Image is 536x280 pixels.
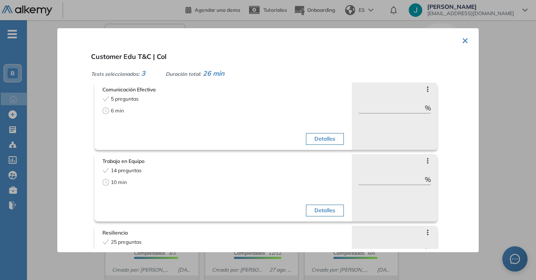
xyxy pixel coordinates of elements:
span: 3 [141,69,145,77]
span: % [425,174,431,184]
span: % [425,246,431,256]
span: clock-circle [102,107,109,114]
button: Detalles [306,133,343,145]
span: Tests seleccionados: [91,71,139,77]
span: Customer Edu T&C | Col [91,52,166,61]
span: 25 preguntas [111,238,142,246]
span: % [425,103,431,113]
span: 6 min [111,107,124,115]
span: Duración total: [166,71,201,77]
span: check [102,239,109,245]
span: 26 min [203,69,225,77]
span: 14 preguntas [111,167,142,174]
span: clock-circle [102,179,109,186]
span: Comunicación Efectiva [102,86,344,93]
span: check [102,167,109,174]
span: Resiliencia [102,229,344,237]
button: Detalles [306,205,343,216]
span: Trabajo en Equipo [102,157,344,165]
span: 5 preguntas [111,95,139,103]
button: × [462,32,469,48]
span: check [102,96,109,102]
span: 10 min [111,179,127,186]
